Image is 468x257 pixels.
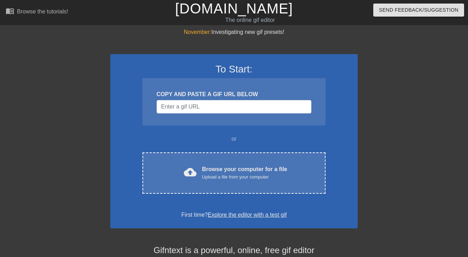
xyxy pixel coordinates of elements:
span: cloud_upload [184,166,197,179]
button: Send Feedback/Suggestion [373,4,464,17]
div: COPY AND PASTE A GIF URL BELOW [157,90,311,99]
div: Browse the tutorials! [17,8,68,14]
span: November: [184,29,211,35]
h4: Gifntext is a powerful, online, free gif editor [110,245,358,256]
div: Browse your computer for a file [202,165,287,181]
a: Explore the editor with a test gif [208,212,287,218]
div: First time? [119,211,349,219]
div: The online gif editor [159,16,340,24]
h3: To Start: [119,63,349,75]
span: menu_book [6,7,14,15]
div: or [129,135,339,143]
div: Investigating new gif presets! [110,28,358,36]
div: Upload a file from your computer [202,174,287,181]
a: [DOMAIN_NAME] [175,1,293,16]
span: Send Feedback/Suggestion [379,6,458,14]
a: Browse the tutorials! [6,7,68,18]
input: Username [157,100,311,113]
